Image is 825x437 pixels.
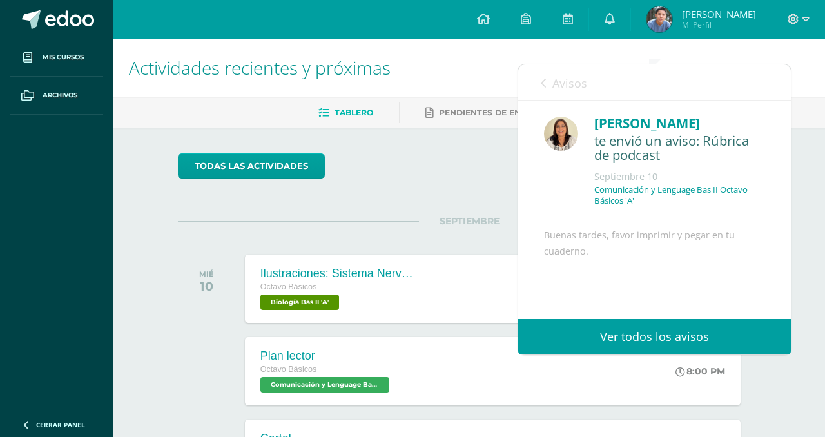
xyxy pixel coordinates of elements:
span: Pendientes de entrega [439,108,549,117]
a: todas las Actividades [178,153,325,179]
span: Mis cursos [43,52,84,63]
span: Comunicación y Lenguage Bas II 'A' [260,377,389,393]
span: Mi Perfil [682,19,756,30]
span: Biología Bas II 'A' [260,295,339,310]
a: Ver todos los avisos [518,319,791,354]
img: 2123a95bfc17dca0ea2b34e722d31474.png [646,6,672,32]
span: [PERSON_NAME] [682,8,756,21]
p: Comunicación y Lenguage Bas II Octavo Básicos 'A' [594,184,765,206]
div: te envió un aviso: Rúbrica de podcast [594,133,765,164]
a: Tablero [318,102,373,123]
span: Octavo Básicos [260,282,317,291]
span: Actividades recientes y próximas [129,55,391,80]
span: Cerrar panel [36,420,85,429]
div: MIÉ [199,269,214,278]
div: Plan lector [260,349,393,363]
span: Avisos [552,75,587,91]
span: Octavo Básicos [260,365,317,374]
span: Archivos [43,90,77,101]
div: 8:00 PM [675,365,725,377]
div: 10 [199,278,214,294]
div: [PERSON_NAME] [594,113,765,133]
span: SEPTIEMBRE [419,215,520,227]
div: Septiembre 10 [594,170,765,183]
a: Pendientes de entrega [425,102,549,123]
a: Mis cursos [10,39,103,77]
span: Tablero [335,108,373,117]
img: 9af45ed66f6009d12a678bb5324b5cf4.png [544,117,578,151]
div: Ilustraciones: Sistema Nervioso [260,267,415,280]
div: Buenas tardes, favor imprimir y pegar en tu cuaderno. [544,228,765,394]
a: Archivos [10,77,103,115]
